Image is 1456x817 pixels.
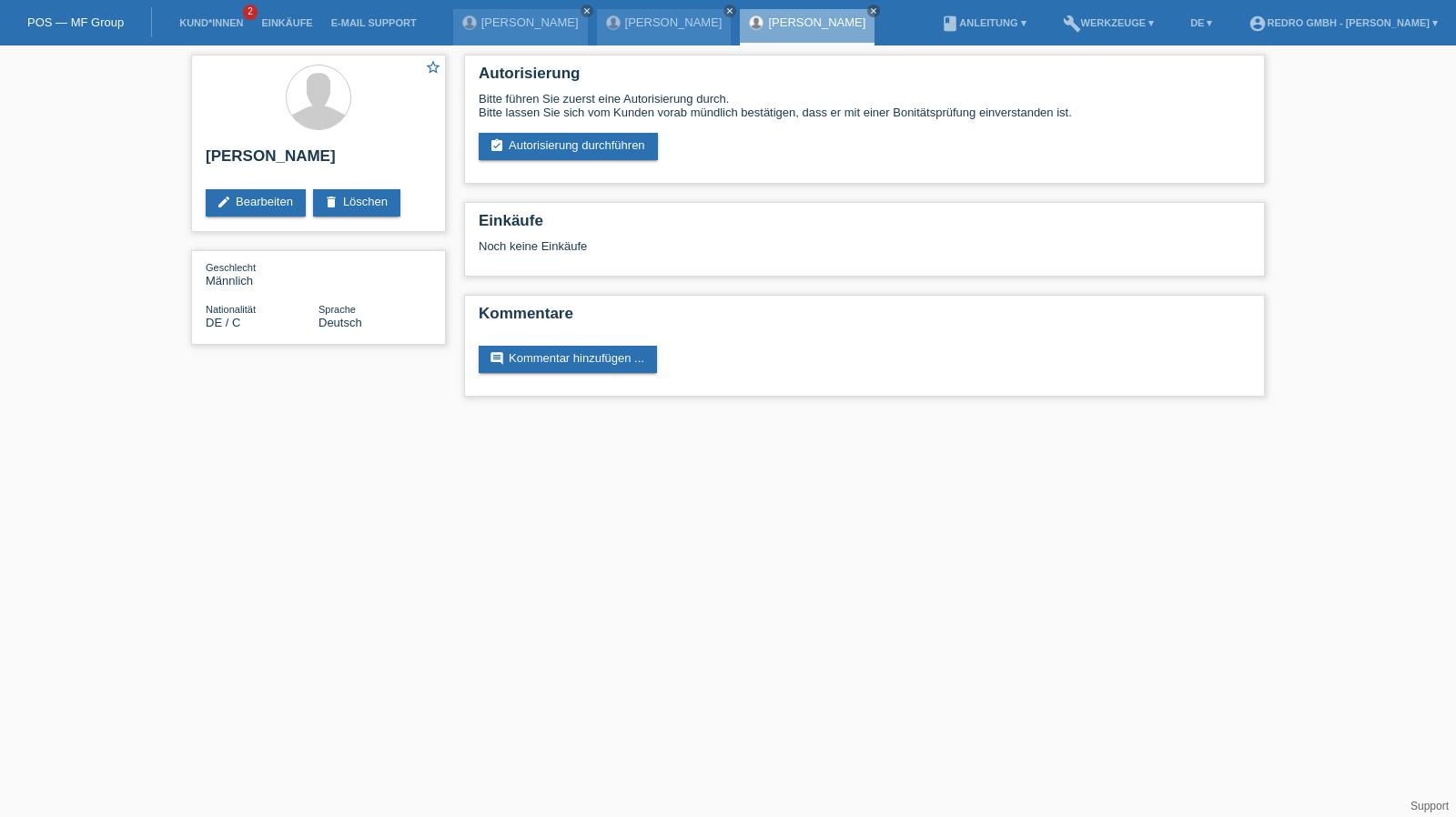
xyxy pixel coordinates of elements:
[941,15,959,33] i: book
[252,17,321,28] a: Einkäufe
[425,59,441,78] a: star_border
[723,5,736,17] a: close
[1239,17,1447,28] a: account_circleRedro GmbH - [PERSON_NAME] ▾
[479,133,658,160] a: assignment_turned_inAutorisierung durchführen
[479,239,1250,267] div: Noch keine Einkäufe
[206,262,256,273] span: Geschlecht
[869,6,878,15] i: close
[206,316,240,329] span: Deutschland / C / 09.01.2017
[725,6,734,15] i: close
[322,17,426,28] a: E-Mail Support
[479,92,1250,119] div: Bitte führen Sie zuerst eine Autorisierung durch. Bitte lassen Sie sich vom Kunden vorab mündlich...
[313,189,400,217] a: deleteLöschen
[867,5,880,17] a: close
[1054,17,1164,28] a: buildWerkzeuge ▾
[479,346,657,373] a: commentKommentar hinzufügen ...
[490,351,504,366] i: comment
[425,59,441,76] i: star_border
[217,195,231,209] i: edit
[490,138,504,153] i: assignment_turned_in
[932,17,1035,28] a: bookAnleitung ▾
[318,316,362,329] span: Deutsch
[206,260,318,287] div: Männlich
[1410,800,1449,812] a: Support
[206,147,431,175] h2: [PERSON_NAME]
[481,15,579,29] a: [PERSON_NAME]
[479,65,1250,92] h2: Autorisierung
[582,6,591,15] i: close
[479,305,1250,332] h2: Kommentare
[625,15,723,29] a: [PERSON_NAME]
[206,304,256,315] span: Nationalität
[768,15,865,29] a: [PERSON_NAME]
[1063,15,1081,33] i: build
[1249,15,1267,33] i: account_circle
[479,212,1250,239] h2: Einkäufe
[243,5,258,20] span: 2
[324,195,339,209] i: delete
[318,304,356,315] span: Sprache
[206,189,306,217] a: editBearbeiten
[581,5,593,17] a: close
[1181,17,1221,28] a: DE ▾
[170,17,252,28] a: Kund*innen
[27,15,124,29] a: POS — MF Group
